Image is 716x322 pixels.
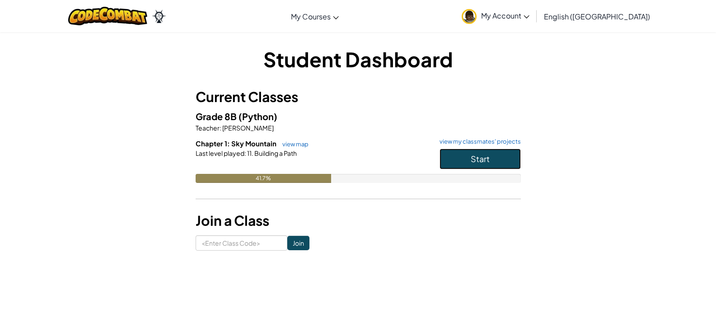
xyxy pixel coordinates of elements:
h3: Join a Class [196,210,521,231]
span: Chapter 1: Sky Mountain [196,139,278,148]
a: My Courses [286,4,343,28]
h3: Current Classes [196,87,521,107]
span: Last level played [196,149,244,157]
a: view my classmates' projects [435,139,521,145]
img: Ozaria [152,9,166,23]
img: avatar [462,9,477,24]
button: Start [440,149,521,169]
span: : [244,149,246,157]
span: Building a Path [253,149,297,157]
span: Grade 8B [196,111,239,122]
a: My Account [457,2,534,30]
span: Start [471,154,490,164]
h1: Student Dashboard [196,45,521,73]
span: My Account [481,11,529,20]
div: 41.7% [196,174,331,183]
a: view map [278,140,309,148]
span: My Courses [291,12,331,21]
span: 11. [246,149,253,157]
span: Teacher [196,124,220,132]
input: Join [287,236,309,250]
img: CodeCombat logo [68,7,147,25]
span: : [220,124,221,132]
span: [PERSON_NAME] [221,124,274,132]
a: English ([GEOGRAPHIC_DATA]) [539,4,655,28]
span: (Python) [239,111,277,122]
input: <Enter Class Code> [196,235,287,251]
span: English ([GEOGRAPHIC_DATA]) [544,12,650,21]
